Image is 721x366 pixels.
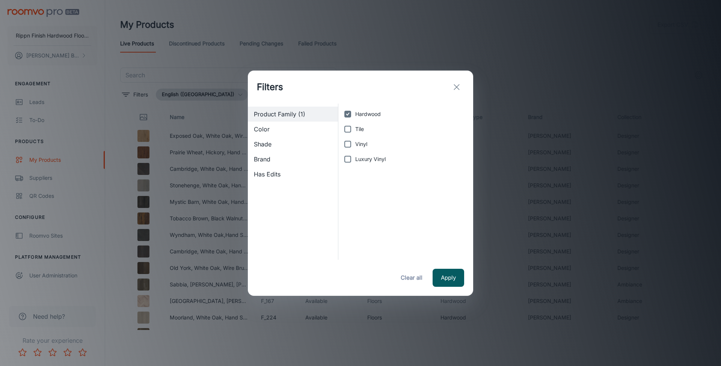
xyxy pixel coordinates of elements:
span: Brand [254,155,332,164]
span: Luxury Vinyl [355,155,386,163]
button: Clear all [397,269,427,287]
span: Vinyl [355,140,367,148]
div: Product Family (1) [248,107,338,122]
span: Tile [355,125,364,133]
span: Shade [254,140,332,149]
div: Has Edits [248,167,338,182]
span: Has Edits [254,170,332,179]
div: Shade [248,137,338,152]
span: Product Family (1) [254,110,332,119]
span: Color [254,125,332,134]
button: exit [449,80,464,95]
div: Brand [248,152,338,167]
button: Apply [433,269,464,287]
span: Hardwood [355,110,381,118]
h1: Filters [257,80,283,94]
div: Color [248,122,338,137]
